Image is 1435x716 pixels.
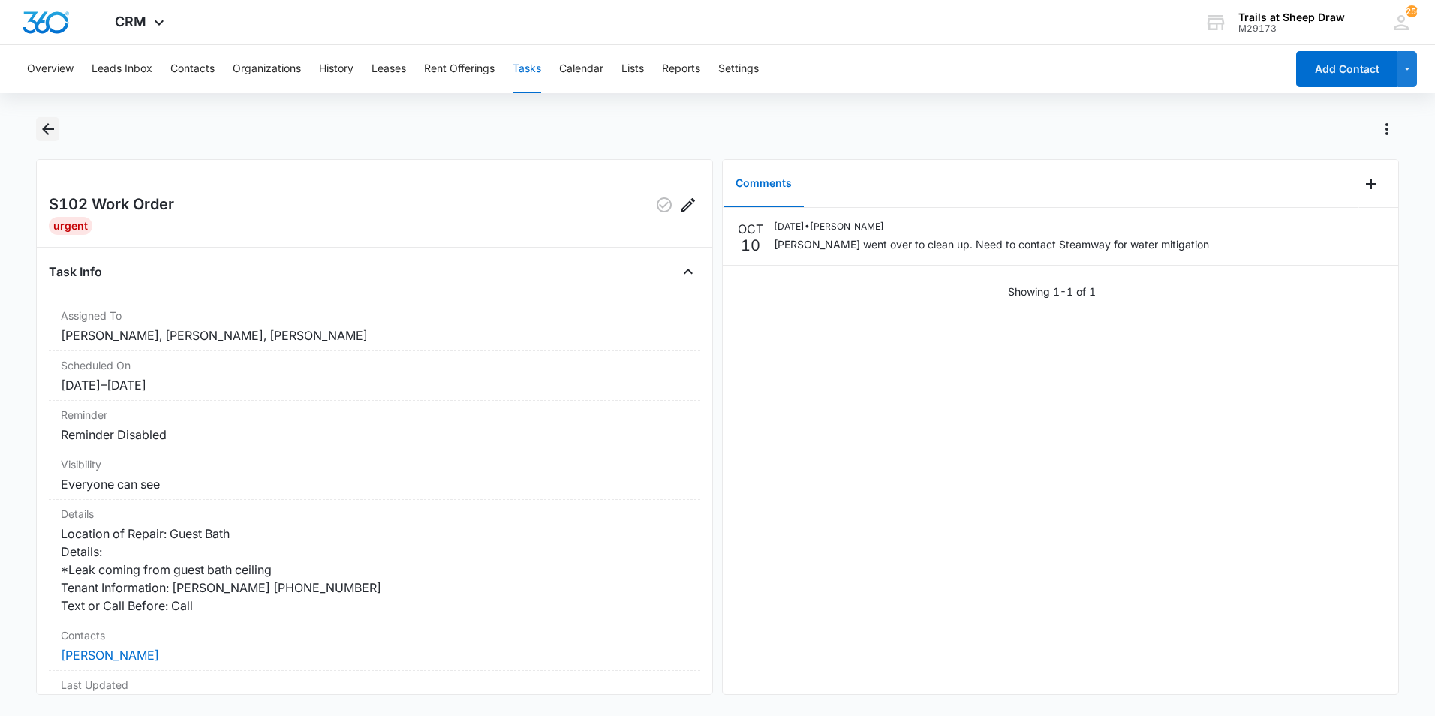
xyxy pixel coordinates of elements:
dt: Scheduled On [61,357,688,373]
div: Contacts[PERSON_NAME] [49,621,700,671]
div: Urgent [49,217,92,235]
button: Reports [662,45,700,93]
button: Calendar [559,45,603,93]
p: 10 [741,238,760,253]
dt: Assigned To [61,308,688,323]
dd: [PERSON_NAME], [PERSON_NAME], [PERSON_NAME] [61,326,688,344]
button: Tasks [513,45,541,93]
dd: Everyone can see [61,475,688,493]
dd: Location of Repair: Guest Bath Details: *Leak coming from guest bath ceiling Tenant Information: ... [61,525,688,615]
button: Contacts [170,45,215,93]
button: Add Comment [1359,172,1383,196]
button: Close [676,260,700,284]
h2: S102 Work Order [49,193,174,217]
button: History [319,45,353,93]
dd: [DATE] – [DATE] [61,376,688,394]
dt: Contacts [61,627,688,643]
div: Scheduled On[DATE]–[DATE] [49,351,700,401]
button: Organizations [233,45,301,93]
p: OCT [738,220,763,238]
dt: Last Updated [61,677,688,693]
div: ReminderReminder Disabled [49,401,700,450]
div: account id [1238,23,1345,34]
p: [DATE] • [PERSON_NAME] [774,220,1209,233]
button: Settings [718,45,759,93]
div: VisibilityEveryone can see [49,450,700,500]
p: Showing 1-1 of 1 [1008,284,1096,299]
button: Overview [27,45,74,93]
button: Actions [1375,117,1399,141]
div: Assigned To[PERSON_NAME], [PERSON_NAME], [PERSON_NAME] [49,302,700,351]
dt: Details [61,506,688,522]
dd: Reminder Disabled [61,426,688,444]
button: Leases [372,45,406,93]
dt: Reminder [61,407,688,423]
button: Edit [676,193,700,217]
div: notifications count [1406,5,1418,17]
h4: Task Info [49,263,102,281]
button: Lists [621,45,644,93]
span: 250 [1406,5,1418,17]
button: Back [36,117,59,141]
dt: Visibility [61,456,688,472]
a: [PERSON_NAME] [61,648,159,663]
div: DetailsLocation of Repair: Guest Bath Details: *Leak coming from guest bath ceiling Tenant Inform... [49,500,700,621]
div: account name [1238,11,1345,23]
span: CRM [115,14,146,29]
button: Rent Offerings [424,45,495,93]
p: [PERSON_NAME] went over to clean up. Need to contact Steamway for water mitigation [774,236,1209,252]
button: Add Contact [1296,51,1397,87]
button: Leads Inbox [92,45,152,93]
button: Comments [724,161,804,207]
